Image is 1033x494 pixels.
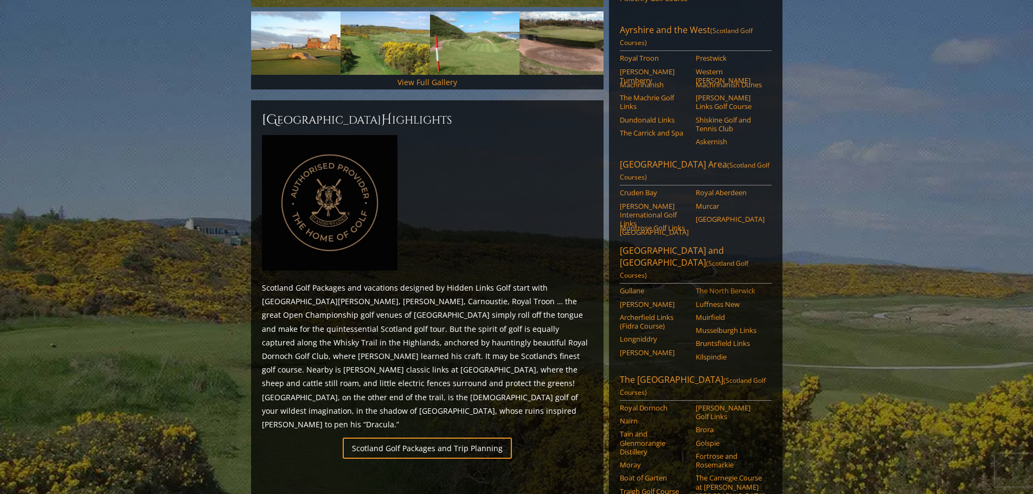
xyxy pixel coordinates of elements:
[620,129,689,137] a: The Carrick and Spa
[620,158,772,185] a: [GEOGRAPHIC_DATA] Area(Scotland Golf Courses)
[696,215,765,223] a: [GEOGRAPHIC_DATA]
[696,339,765,348] a: Bruntsfield Links
[620,403,689,412] a: Royal Dornoch
[262,111,593,129] h2: [GEOGRAPHIC_DATA] ighlights
[696,188,765,197] a: Royal Aberdeen
[696,439,765,447] a: Golspie
[620,54,689,62] a: Royal Troon
[696,300,765,309] a: Luffness New
[696,313,765,322] a: Muirfield
[696,80,765,89] a: Machrihanish Dunes
[620,416,689,425] a: Nairn
[620,161,769,182] span: (Scotland Golf Courses)
[620,245,772,284] a: [GEOGRAPHIC_DATA] and [GEOGRAPHIC_DATA](Scotland Golf Courses)
[620,460,689,469] a: Moray
[696,54,765,62] a: Prestwick
[620,93,689,111] a: The Machrie Golf Links
[696,93,765,111] a: [PERSON_NAME] Links Golf Course
[620,374,772,401] a: The [GEOGRAPHIC_DATA](Scotland Golf Courses)
[620,80,689,89] a: Machrihanish
[620,26,753,47] span: (Scotland Golf Courses)
[620,188,689,197] a: Cruden Bay
[620,24,772,51] a: Ayrshire and the West(Scotland Golf Courses)
[620,223,689,232] a: Montrose Golf Links
[620,335,689,343] a: Longniddry
[343,438,512,459] a: Scotland Golf Packages and Trip Planning
[696,326,765,335] a: Musselburgh Links
[696,425,765,434] a: Brora
[620,429,689,456] a: Tain and Glenmorangie Distillery
[696,452,765,470] a: Fortrose and Rosemarkie
[696,202,765,210] a: Murcar
[696,116,765,133] a: Shiskine Golf and Tennis Club
[620,286,689,295] a: Gullane
[620,348,689,357] a: [PERSON_NAME]
[696,286,765,295] a: The North Berwick
[620,376,766,397] span: (Scotland Golf Courses)
[620,67,689,85] a: [PERSON_NAME] Turnberry
[696,352,765,361] a: Kilspindie
[620,313,689,331] a: Archerfield Links (Fidra Course)
[696,403,765,421] a: [PERSON_NAME] Golf Links
[696,67,765,85] a: Western [PERSON_NAME]
[397,77,457,87] a: View Full Gallery
[620,259,748,280] span: (Scotland Golf Courses)
[620,202,689,237] a: [PERSON_NAME] International Golf Links [GEOGRAPHIC_DATA]
[696,137,765,146] a: Askernish
[620,116,689,124] a: Dundonald Links
[262,281,593,431] p: Scotland Golf Packages and vacations designed by Hidden Links Golf start with [GEOGRAPHIC_DATA][P...
[620,300,689,309] a: [PERSON_NAME]
[381,111,392,129] span: H
[620,473,689,482] a: Boat of Garten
